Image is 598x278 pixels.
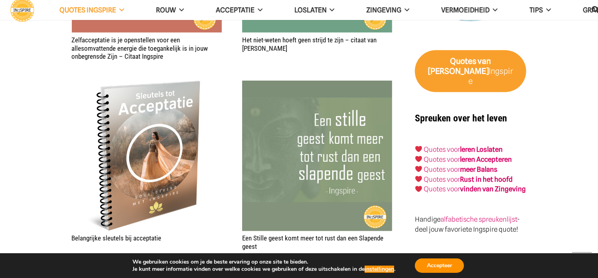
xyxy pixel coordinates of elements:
a: leren Loslaten [460,145,503,153]
strong: Spreuken over het leven [415,113,507,124]
button: instellingen [365,266,394,273]
strong: meer Balans [460,165,498,173]
a: Belangrijke sleutels bij acceptatie [72,234,162,242]
a: alfabetische spreukenlijst [440,216,517,224]
strong: vinden van Zingeving [460,185,526,193]
a: Quotes voormeer Balans [424,165,498,173]
span: Zingeving [366,6,401,14]
span: TIPS [529,6,543,14]
span: Loslaten [294,6,327,14]
img: ❤ [415,156,422,163]
strong: Quotes [450,56,476,66]
p: Je kunt meer informatie vinden over welke cookies we gebruiken of deze uitschakelen in de . [132,266,395,273]
a: Een Stille geest komt meer tot rust dan een Slapende geest [242,234,383,250]
a: leren Accepteren [460,155,512,163]
a: Quotes voor [424,145,460,153]
a: Zelfacceptatie is je openstellen voor een allesomvattende energie die toegankelijk is in jouw onb... [72,36,208,60]
img: Een Stille geest komt meer tot rust dan een Slapende geest - Citaat van Inge Ingspire over mindfu... [242,81,392,231]
p: Handige - deel jouw favoriete Ingspire quote! [415,215,526,235]
a: Het niet-weten hoeft geen strijd te zijn – citaat van [PERSON_NAME] [242,36,377,52]
img: ❤ [415,166,422,173]
span: ROUW [156,6,176,14]
strong: van [PERSON_NAME] [428,56,491,76]
p: We gebruiken cookies om je de beste ervaring op onze site te bieden. [132,258,395,266]
a: Terug naar top [572,252,592,272]
a: Quotes voorvinden van Zingeving [424,185,526,193]
a: Quotes voorRust in het hoofd [424,175,513,183]
strong: Rust in het hoofd [460,175,513,183]
span: Acceptatie [216,6,255,14]
span: VERMOEIDHEID [441,6,489,14]
img: Leren accepteren hoe doe je dat? Alles over acceptatie in dit prachtige eboekje Sleutels tot Acce... [72,81,222,231]
img: ❤ [415,146,422,153]
a: Quotes van [PERSON_NAME]Ingspire [415,50,526,93]
button: Accepteer [415,258,464,273]
img: ❤ [415,176,422,183]
span: QUOTES INGSPIRE [59,6,116,14]
a: Een Stille geest komt meer tot rust dan een Slapende geest [242,81,392,89]
img: ❤ [415,186,422,193]
a: Quotes voor [424,155,460,163]
a: Belangrijke sleutels bij acceptatie [72,81,222,89]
